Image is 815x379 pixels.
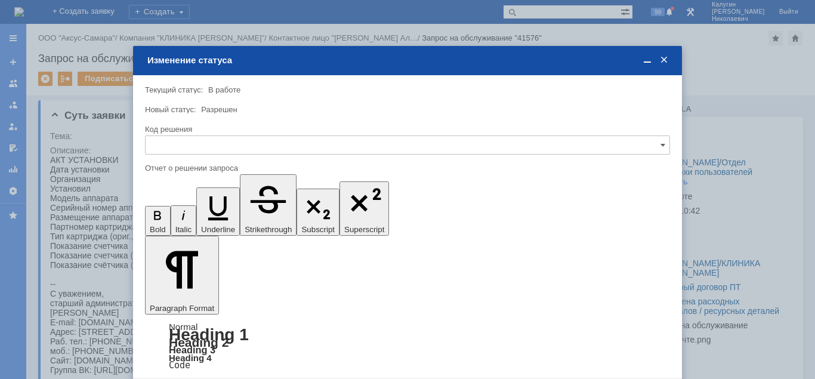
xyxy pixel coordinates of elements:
a: Heading 2 [169,335,229,349]
a: Heading 3 [169,344,215,355]
a: Heading 1 [169,325,249,344]
button: Paragraph Format [145,236,219,315]
label: Новый статус: [145,105,196,114]
button: Bold [145,206,171,236]
div: Отчет о решении запроса [145,164,668,172]
div: Изменение статуса [147,55,670,66]
button: Subscript [297,189,339,236]
span: Superscript [344,225,384,234]
span: Subscript [301,225,335,234]
div: Код решения [145,125,668,133]
span: Strikethrough [245,225,292,234]
span: Bold [150,225,166,234]
span: Закрыть [658,55,670,66]
label: Текущий статус: [145,85,203,94]
button: Strikethrough [240,174,297,236]
button: Superscript [339,181,389,236]
span: Paragraph Format [150,304,214,313]
span: В работе [208,85,240,94]
span: Разрешен [201,105,237,114]
span: Italic [175,225,192,234]
div: Paragraph Format [145,323,670,369]
span: Свернуть (Ctrl + M) [641,55,653,66]
a: Normal [169,322,197,332]
button: Underline [196,187,240,236]
a: Code [169,360,190,371]
span: Underline [201,225,235,234]
a: Heading 4 [169,353,212,363]
button: Italic [171,205,196,236]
